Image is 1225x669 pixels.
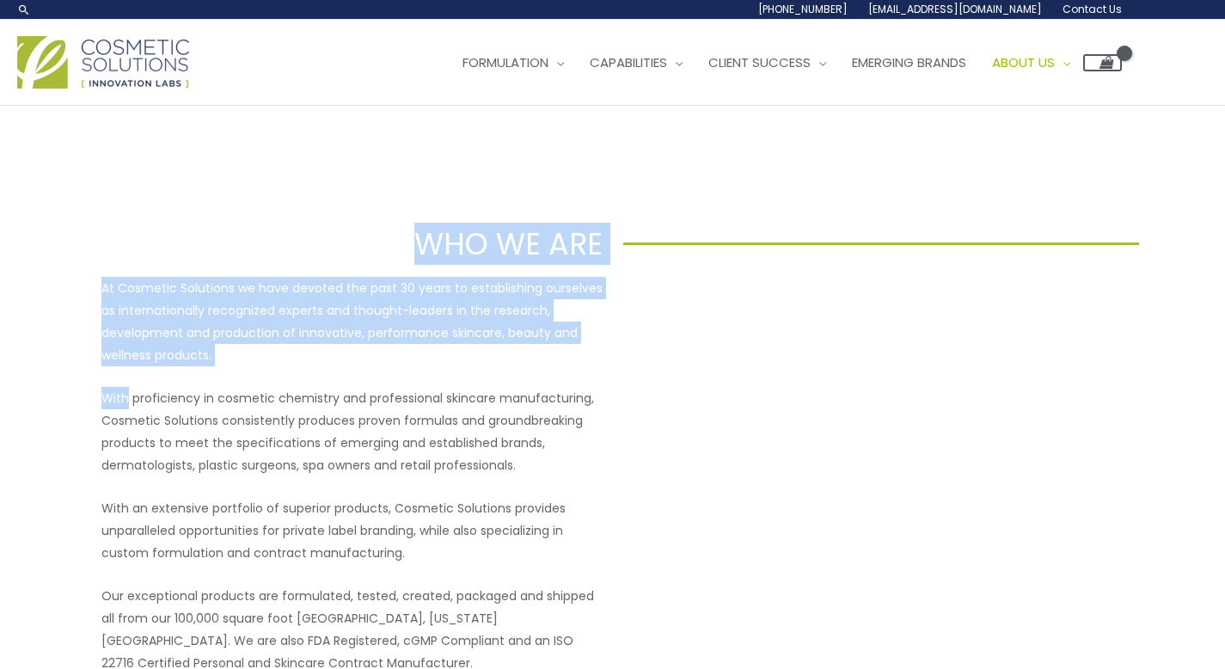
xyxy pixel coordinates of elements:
span: About Us [992,53,1055,71]
a: View Shopping Cart, empty [1083,54,1122,71]
span: Formulation [462,53,548,71]
a: Search icon link [17,3,31,16]
a: Formulation [450,37,577,89]
a: Capabilities [577,37,695,89]
a: Emerging Brands [839,37,979,89]
span: [PHONE_NUMBER] [758,2,848,16]
a: About Us [979,37,1083,89]
span: Emerging Brands [852,53,966,71]
nav: Site Navigation [437,37,1122,89]
h1: WHO WE ARE [86,223,603,265]
iframe: Get to know Cosmetic Solutions Private Label Skin Care [623,277,1124,559]
span: Contact Us [1063,2,1122,16]
img: Cosmetic Solutions Logo [17,36,189,89]
span: Capabilities [590,53,667,71]
p: At Cosmetic Solutions we have devoted the past 30 years to establishing ourselves as internationa... [101,277,603,366]
p: With proficiency in cosmetic chemistry and professional skincare manufacturing, Cosmetic Solution... [101,387,603,476]
span: [EMAIL_ADDRESS][DOMAIN_NAME] [868,2,1042,16]
a: Client Success [695,37,839,89]
p: With an extensive portfolio of superior products, Cosmetic Solutions provides unparalleled opport... [101,497,603,564]
span: Client Success [708,53,811,71]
